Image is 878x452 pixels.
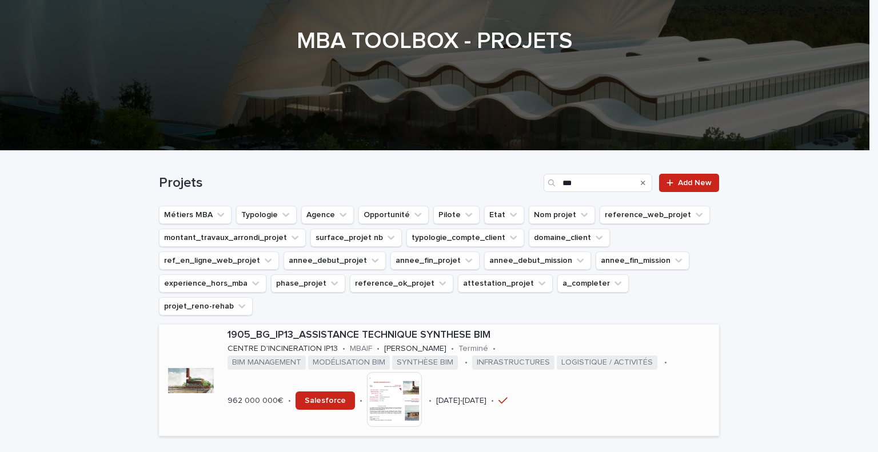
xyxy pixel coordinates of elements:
[228,344,338,354] p: CENTRE D'INCINERATION IP13
[159,274,266,293] button: experience_hors_mba
[678,179,712,187] span: Add New
[360,396,362,406] p: •
[406,229,524,247] button: typologie_compte_client
[301,206,354,224] button: Agence
[310,229,402,247] button: surface_projet nb
[284,251,386,270] button: annee_debut_projet
[392,355,458,370] span: SYNTHÈSE BIM
[557,274,629,293] button: a_completer
[159,297,253,315] button: projet_reno-rehab
[600,206,710,224] button: reference_web_projet
[159,206,232,224] button: Métiers MBA
[159,175,539,191] h1: Projets
[557,355,657,370] span: LOGISTIQUE / ACTIVITÉS
[544,174,652,192] input: Search
[288,396,291,406] p: •
[484,251,591,270] button: annee_debut_mission
[384,344,446,354] p: [PERSON_NAME]
[529,229,610,247] button: domaine_client
[159,325,719,437] a: 1905_BG_IP13_ASSISTANCE TECHNIQUE SYNTHESE BIMCENTRE D'INCINERATION IP13•MBAIF•[PERSON_NAME]•Term...
[596,251,689,270] button: annee_fin_mission
[493,344,496,354] p: •
[664,358,667,367] p: •
[458,274,553,293] button: attestation_projet
[433,206,480,224] button: Pilote
[491,396,494,406] p: •
[342,344,345,354] p: •
[305,397,346,405] span: Salesforce
[451,344,454,354] p: •
[154,27,715,55] h1: MBA TOOLBOX - PROJETS
[159,229,306,247] button: montant_travaux_arrondi_projet
[228,396,284,406] p: 962 000 000€
[390,251,480,270] button: annee_fin_projet
[358,206,429,224] button: Opportunité
[429,396,432,406] p: •
[350,344,372,354] p: MBAIF
[350,274,453,293] button: reference_ok_projet
[308,355,390,370] span: MODÉLISATION BIM
[436,396,486,406] p: [DATE]-[DATE]
[529,206,595,224] button: Nom projet
[484,206,524,224] button: Etat
[465,358,468,367] p: •
[472,355,554,370] span: INFRASTRUCTURES
[236,206,297,224] button: Typologie
[271,274,345,293] button: phase_projet
[659,174,719,192] a: Add New
[228,329,715,342] p: 1905_BG_IP13_ASSISTANCE TECHNIQUE SYNTHESE BIM
[377,344,380,354] p: •
[296,391,355,410] a: Salesforce
[159,251,279,270] button: ref_en_ligne_web_projet
[458,344,488,354] p: Terminé
[228,355,306,370] span: BIM MANAGEMENT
